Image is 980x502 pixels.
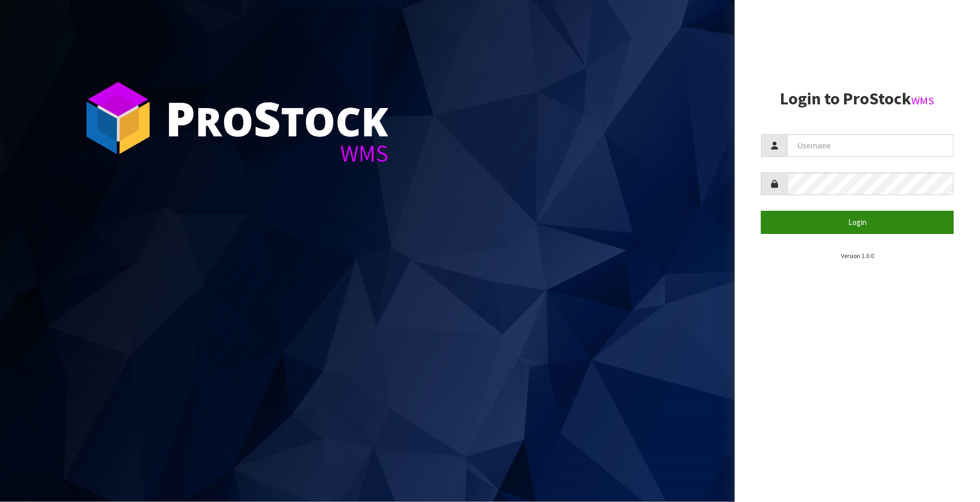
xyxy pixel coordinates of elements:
[254,86,281,150] span: S
[165,142,388,165] div: WMS
[761,90,954,108] h2: Login to ProStock
[787,134,954,157] input: Username
[761,211,954,233] button: Login
[165,94,388,142] div: ro tock
[841,252,874,260] small: Version 1.0.0
[79,79,157,157] img: ProStock Cube
[912,94,935,108] small: WMS
[165,86,195,150] span: P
